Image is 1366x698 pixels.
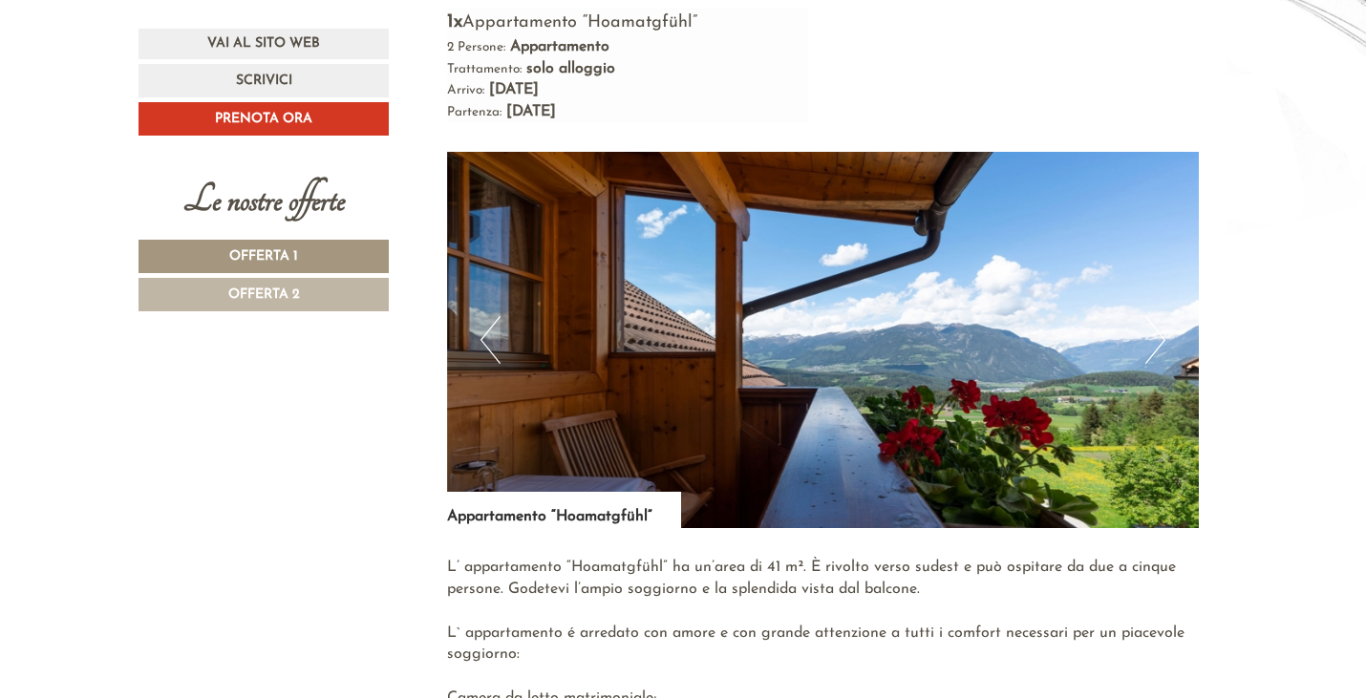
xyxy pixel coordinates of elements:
[139,64,389,97] a: Scrivici
[506,104,556,119] b: [DATE]
[228,287,300,302] span: Offerta 2
[510,39,609,54] b: Appartamento
[447,12,462,32] b: 1x
[489,82,539,97] b: [DATE]
[139,102,389,136] a: Prenota ora
[447,9,809,36] div: Appartamento “Hoamatgfühl”
[1145,316,1165,364] button: Next
[447,152,1200,528] img: image
[447,63,522,75] small: Trattamento:
[229,249,298,264] span: Offerta 1
[447,492,681,528] div: Appartamento “Hoamatgfühl”
[447,84,484,96] small: Arrivo:
[447,41,505,53] small: 2 Persone:
[526,61,615,76] b: solo alloggio
[139,169,389,230] div: Le nostre offerte
[447,106,502,118] small: Partenza:
[480,316,501,364] button: Previous
[139,29,389,59] a: Vai al sito web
